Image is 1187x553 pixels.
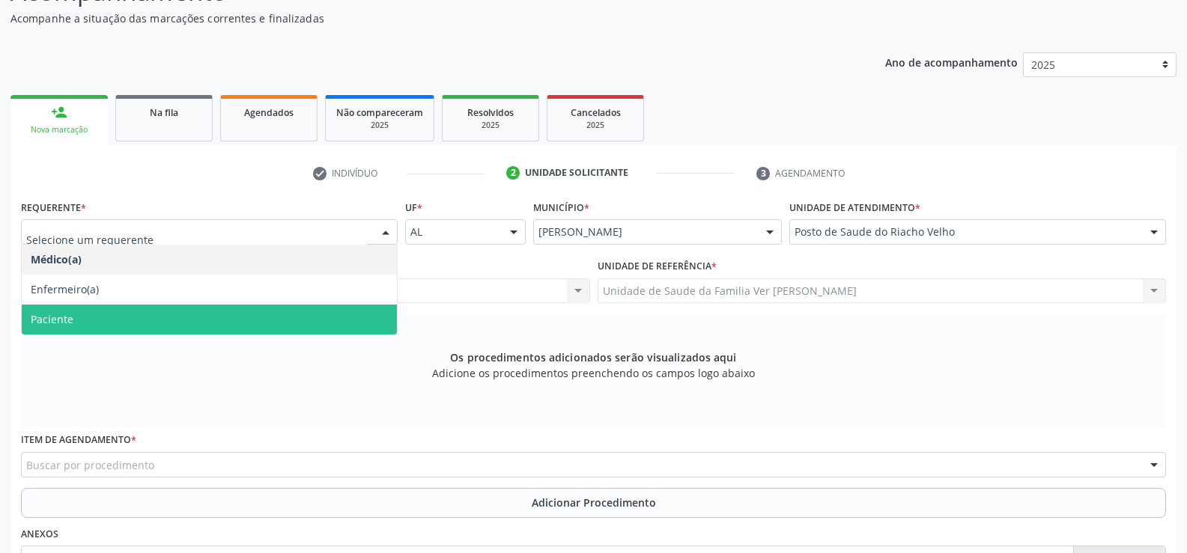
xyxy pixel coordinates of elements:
[336,120,423,131] div: 2025
[506,166,520,180] div: 2
[885,52,1018,71] p: Ano de acompanhamento
[453,120,528,131] div: 2025
[26,457,154,473] span: Buscar por procedimento
[405,196,422,219] label: UF
[410,224,495,239] span: AL
[598,255,717,278] label: Unidade de referência
[571,106,621,119] span: Cancelados
[150,106,178,119] span: Na fila
[795,224,1135,239] span: Posto de Saude do Riacho Velho
[51,104,67,120] div: person_add
[558,120,633,131] div: 2025
[31,252,82,266] span: Médico(a)
[31,312,73,326] span: Paciente
[336,106,423,119] span: Não compareceram
[538,224,751,239] span: [PERSON_NAME]
[10,10,827,26] p: Acompanhe a situação das marcações correntes e finalizadas
[26,224,367,254] input: Selecione um requerente
[21,488,1166,518] button: Adicionar Procedimento
[21,124,97,135] div: Nova marcação
[244,106,294,119] span: Agendados
[21,196,86,219] label: Requerente
[789,196,920,219] label: Unidade de atendimento
[532,495,656,510] span: Adicionar Procedimento
[432,365,755,381] span: Adicione os procedimentos preenchendo os campos logo abaixo
[533,196,589,219] label: Município
[467,106,514,119] span: Resolvidos
[31,282,99,296] span: Enfermeiro(a)
[21,429,136,452] label: Item de agendamento
[450,349,736,365] span: Os procedimentos adicionados serão visualizados aqui
[525,166,628,180] div: Unidade solicitante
